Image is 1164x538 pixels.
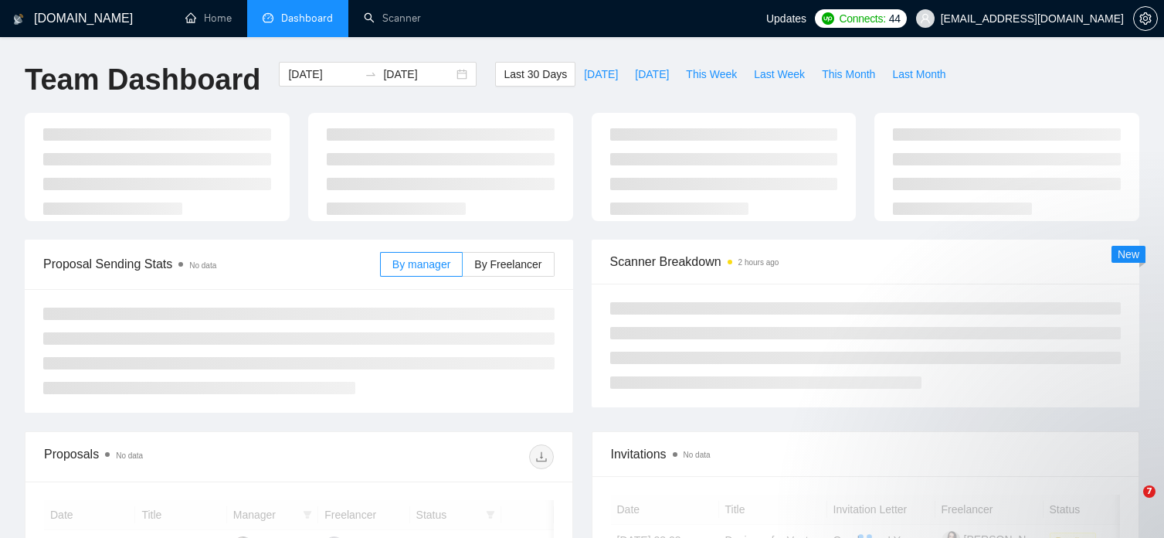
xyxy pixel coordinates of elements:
button: Last Week [745,62,813,87]
span: Dashboard [281,12,333,25]
a: searchScanner [364,12,421,25]
span: By Freelancer [474,258,541,271]
span: By manager [392,258,450,271]
span: Updates [766,12,806,25]
time: 2 hours ago [738,258,779,267]
button: [DATE] [626,62,677,87]
button: [DATE] [575,62,626,87]
button: Last Month [884,62,954,87]
span: Last Month [892,66,945,83]
span: Scanner Breakdown [610,252,1122,271]
span: 44 [889,10,901,27]
span: Connects: [839,10,885,27]
h1: Team Dashboard [25,62,260,98]
span: No data [116,451,143,460]
span: Invitations [611,444,1121,464]
span: dashboard [263,12,273,23]
span: swap-right [365,68,377,80]
button: This Month [813,62,884,87]
span: Proposal Sending Stats [43,254,380,274]
input: Start date [288,66,358,83]
img: upwork-logo.png [822,12,834,25]
a: homeHome [185,12,232,25]
span: This Month [822,66,875,83]
div: Proposals [44,444,299,469]
span: user [920,13,931,24]
span: [DATE] [584,66,618,83]
button: setting [1133,6,1158,31]
img: logo [13,7,24,32]
span: Last 30 Days [504,66,567,83]
iframe: Intercom live chat [1111,485,1149,523]
a: setting [1133,12,1158,25]
button: Last 30 Days [495,62,575,87]
button: This Week [677,62,745,87]
span: No data [684,451,711,459]
span: 7 [1143,485,1156,498]
span: to [365,68,377,80]
input: End date [383,66,453,83]
span: This Week [686,66,737,83]
span: New [1118,248,1139,260]
span: setting [1134,12,1157,25]
span: No data [189,261,216,270]
span: Last Week [754,66,805,83]
span: [DATE] [635,66,669,83]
